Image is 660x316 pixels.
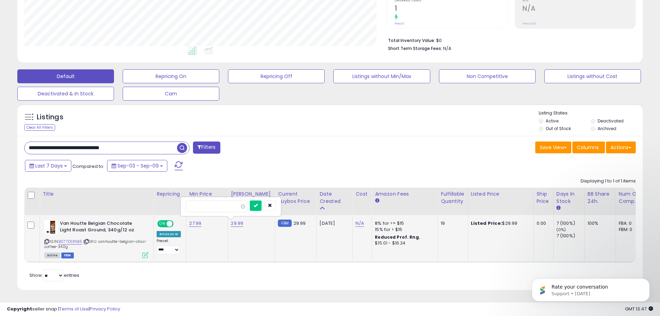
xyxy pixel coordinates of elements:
span: FBM [61,253,74,258]
iframe: Intercom notifications message [521,264,660,313]
p: Listing States: [539,110,643,117]
h2: N/A [522,5,635,14]
a: B077DD1NB5 [59,239,82,245]
h2: 1 [395,5,508,14]
a: 27.99 [189,220,201,227]
span: 29.99 [293,220,306,227]
li: $0 [388,36,631,44]
div: Repricing [157,190,183,198]
div: 19 [441,220,462,227]
div: $29.99 [471,220,528,227]
div: Title [43,190,151,198]
button: Listings without Cost [544,69,641,83]
b: Reduced Prof. Rng. [375,234,420,240]
div: Amazon AI [157,231,181,237]
div: [DATE] [319,220,347,227]
div: Listed Price [471,190,531,198]
b: Listed Price: [471,220,502,227]
span: Sep-03 - Sep-09 [117,162,159,169]
div: [PERSON_NAME] [231,190,272,198]
small: Days In Stock. [556,205,561,211]
div: Min Price [189,190,225,198]
small: (0%) [556,227,566,232]
div: Ship Price [537,190,551,205]
button: Filters [193,142,220,154]
small: Amazon Fees. [375,198,379,204]
small: FBM [278,220,291,227]
div: ASIN: [44,220,148,257]
button: Non Competitive [439,69,536,83]
button: Actions [606,142,636,153]
span: | SKU: vanhoutte-belgian-choc-coffee-340g [44,239,147,249]
div: Date Created [319,190,350,205]
button: Save View [535,142,571,153]
div: FBM: 0 [619,227,642,233]
span: Last 7 Days [35,162,63,169]
span: Compared to: [72,163,104,170]
strong: Copyright [7,306,32,312]
button: Cam [123,87,219,101]
a: 29.99 [231,220,243,227]
label: Archived [598,126,616,131]
div: Preset: [157,239,181,254]
button: Columns [572,142,605,153]
button: Last 7 Days [25,160,71,172]
div: seller snap | | [7,306,120,313]
button: Listings without Min/Max [333,69,430,83]
div: Displaying 1 to 1 of 1 items [581,178,636,185]
div: Fulfillable Quantity [441,190,465,205]
span: All listings currently available for purchase on Amazon [44,253,60,258]
div: BB Share 24h. [588,190,613,205]
span: OFF [173,221,184,227]
span: Show: entries [29,272,79,279]
div: FBA: 0 [619,220,642,227]
div: 15% for > $15 [375,227,432,233]
button: Sep-03 - Sep-09 [107,160,167,172]
div: 7 (100%) [556,233,584,239]
a: Privacy Policy [90,306,120,312]
div: 0.00 [537,220,548,227]
span: N/A [443,45,451,52]
button: Deactivated & In Stock [17,87,114,101]
b: Total Inventory Value: [388,37,435,43]
span: Columns [577,144,599,151]
a: N/A [355,220,364,227]
button: Default [17,69,114,83]
div: 8% for <= $15 [375,220,432,227]
label: Out of Stock [546,126,571,131]
div: 7 (100%) [556,220,584,227]
label: Active [546,118,558,124]
b: Van Houtte Belgian Chocolate Light Roast Ground, 340g/12 oz [60,220,144,235]
button: Repricing On [123,69,219,83]
div: Current Buybox Price [278,190,314,205]
img: 417BTdhbAZL._SL40_.jpg [44,220,58,234]
b: Short Term Storage Fees: [388,45,442,51]
div: Cost [355,190,369,198]
small: Prev: N/A [522,22,536,26]
div: Num of Comp. [619,190,644,205]
a: Terms of Use [59,306,89,312]
div: Clear All Filters [24,124,55,131]
div: $15.01 - $16.24 [375,240,432,246]
button: Repricing Off [228,69,325,83]
span: ON [158,221,167,227]
label: Deactivated [598,118,624,124]
div: 100% [588,220,610,227]
div: Days In Stock [556,190,582,205]
h5: Listings [37,112,63,122]
small: Prev: 0 [395,22,404,26]
div: Amazon Fees [375,190,435,198]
